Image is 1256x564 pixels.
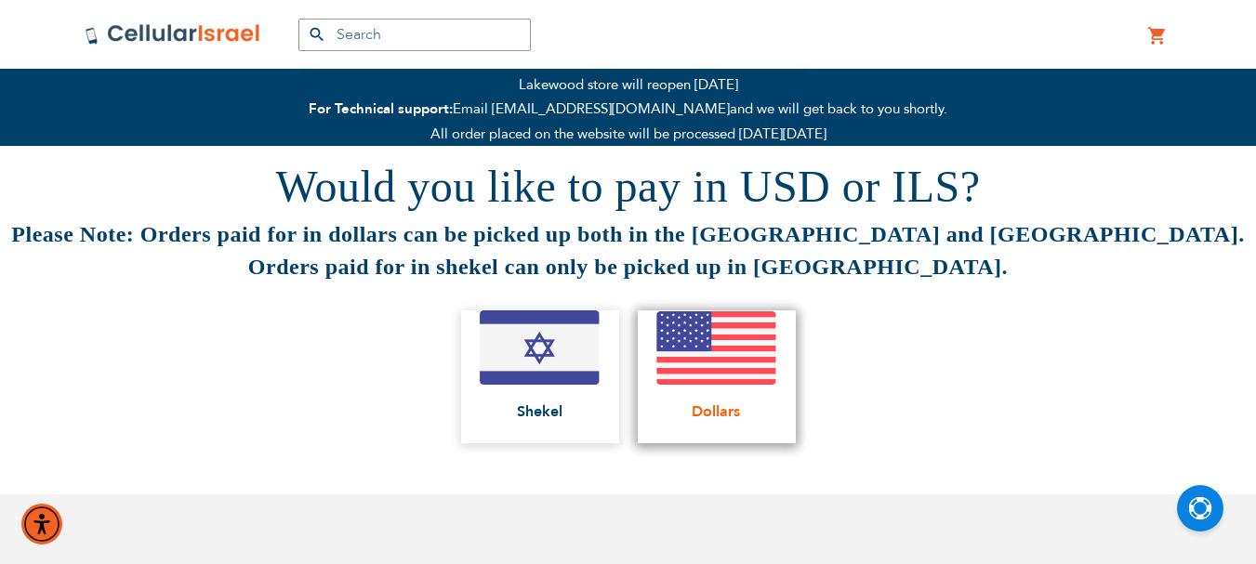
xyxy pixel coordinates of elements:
span: Shekel [517,403,562,420]
input: Search [298,19,531,51]
span: Dollars [692,403,740,420]
div: Accessibility Menu [21,504,62,544]
a: Shekel [461,310,619,444]
strong: Please Note: Orders paid for in dollars can be picked up both in the [GEOGRAPHIC_DATA] and [GEOGR... [11,222,1244,278]
strong: For Technical support: [309,99,453,118]
a: [EMAIL_ADDRESS][DOMAIN_NAME] [488,99,730,118]
img: Cellular Israel Logo [85,23,261,46]
a: Dollars [638,310,796,444]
